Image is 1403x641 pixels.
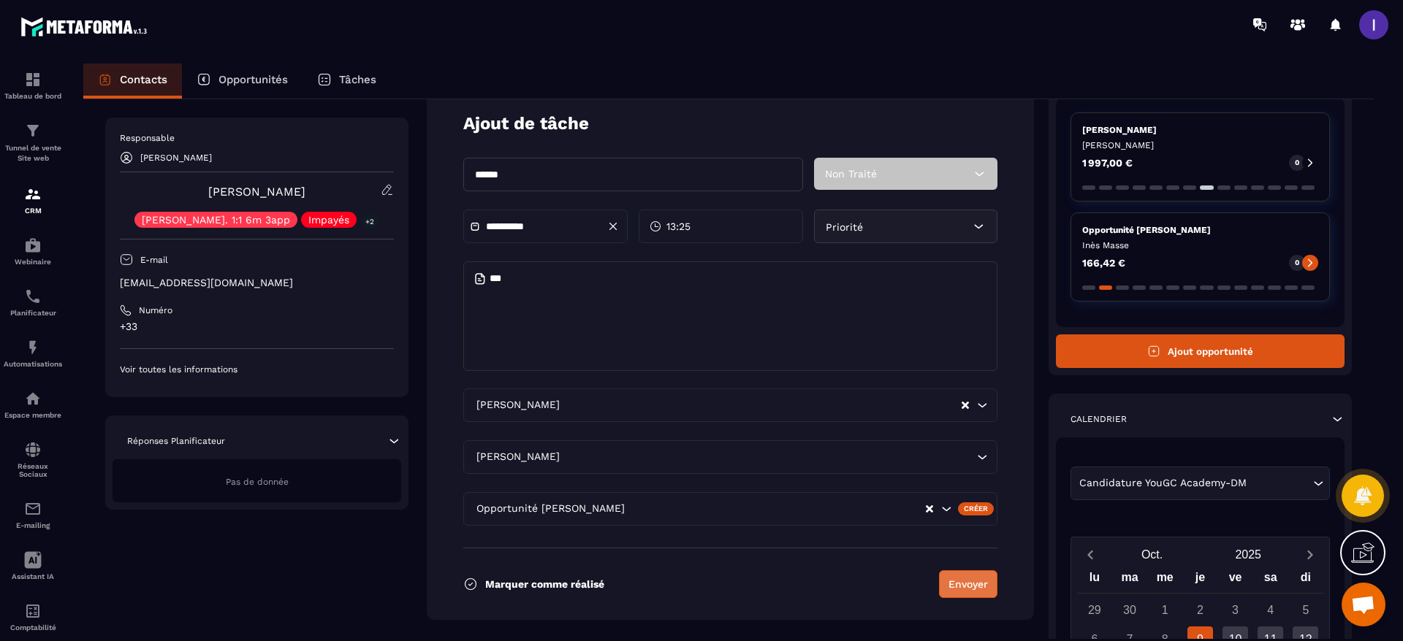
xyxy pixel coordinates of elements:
div: 1 [1152,597,1178,623]
span: Priorité [826,221,863,233]
div: Search for option [463,388,997,422]
div: je [1182,567,1217,593]
p: Tableau de bord [4,92,62,100]
div: Search for option [1071,467,1330,500]
a: automationsautomationsWebinaire [4,226,62,277]
p: [PERSON_NAME]. 1:1 6m 3app [142,215,290,225]
div: ma [1112,567,1147,593]
p: +33 [120,320,394,334]
p: Comptabilité [4,623,62,632]
input: Search for option [1250,475,1309,491]
a: Contacts [83,64,182,99]
span: [PERSON_NAME] [473,397,563,413]
button: Envoyer [939,570,997,598]
button: Ajout opportunité [1056,334,1345,368]
img: social-network [24,441,42,458]
div: Créer [958,502,994,515]
img: logo [20,13,152,40]
span: Opportunité [PERSON_NAME] [473,501,628,517]
div: Search for option [463,492,997,526]
a: automationsautomationsEspace membre [4,379,62,430]
p: CRM [4,207,62,215]
button: Clear Selected [962,400,969,411]
div: me [1147,567,1182,593]
div: sa [1253,567,1288,593]
p: E-mailing [4,521,62,529]
img: automations [24,390,42,407]
div: Ouvrir le chat [1342,583,1385,626]
div: 4 [1258,597,1283,623]
p: Voir toutes les informations [120,364,394,375]
div: di [1288,567,1323,593]
a: [PERSON_NAME] [208,185,305,199]
div: lu [1077,567,1112,593]
p: +2 [360,214,379,229]
img: automations [24,339,42,356]
span: [PERSON_NAME] [473,449,563,465]
p: Webinaire [4,258,62,266]
img: formation [24,71,42,88]
p: Tâches [339,73,376,86]
input: Search for option [628,501,924,517]
p: 166,42 € [1082,258,1125,268]
a: formationformationTunnel de vente Site web [4,111,62,174]
a: schedulerschedulerPlanificateur [4,277,62,328]
img: automations [24,237,42,254]
p: 0 [1295,158,1299,168]
p: Tunnel de vente Site web [4,143,62,164]
p: Réponses Planificateur [127,435,225,447]
span: 13:25 [666,219,691,234]
a: Opportunités [182,64,303,99]
p: [PERSON_NAME] [140,153,212,163]
p: E-mail [140,254,168,266]
span: Non Traité [825,168,877,180]
img: scheduler [24,288,42,305]
div: 3 [1223,597,1248,623]
p: Ajout de tâche [463,112,589,136]
a: emailemailE-mailing [4,489,62,540]
p: Réseaux Sociaux [4,462,62,478]
p: [EMAIL_ADDRESS][DOMAIN_NAME] [120,276,394,290]
p: 1 997,00 € [1082,158,1133,168]
p: Calendrier [1071,413,1127,425]
div: 5 [1293,597,1318,623]
p: [PERSON_NAME] [1082,139,1318,151]
span: Candidature YouGC Academy-DM [1076,475,1250,491]
a: formationformationTableau de bord [4,60,62,111]
span: Pas de donnée [226,477,289,487]
p: Planificateur [4,309,62,317]
button: Next month [1296,545,1323,564]
p: Automatisations [4,360,62,368]
p: Marquer comme réalisé [485,578,604,590]
p: Inès Masse [1082,239,1318,251]
img: formation [24,122,42,139]
div: 2 [1187,597,1213,623]
p: Numéro [139,304,172,316]
div: 30 [1117,597,1143,623]
p: Espace membre [4,411,62,419]
img: formation [24,185,42,203]
input: Search for option [563,449,973,465]
div: ve [1217,567,1252,593]
button: Clear Selected [926,504,933,515]
p: Contacts [120,73,167,86]
a: Tâches [303,64,391,99]
p: Responsable [120,132,394,144]
a: social-networksocial-networkRéseaux Sociaux [4,430,62,489]
p: Opportunités [218,73,288,86]
p: [PERSON_NAME] [1082,124,1318,136]
a: formationformationCRM [4,174,62,226]
p: Opportunité [PERSON_NAME] [1082,224,1318,236]
img: email [24,500,42,518]
a: automationsautomationsAutomatisations [4,328,62,379]
button: Open months overlay [1104,542,1201,567]
img: accountant [24,602,42,620]
p: Assistant IA [4,572,62,580]
button: Open years overlay [1200,542,1296,567]
button: Previous month [1077,545,1104,564]
a: Assistant IA [4,540,62,591]
div: 29 [1081,597,1107,623]
p: 0 [1295,258,1299,268]
p: Impayés [308,215,349,225]
div: Search for option [463,440,997,474]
